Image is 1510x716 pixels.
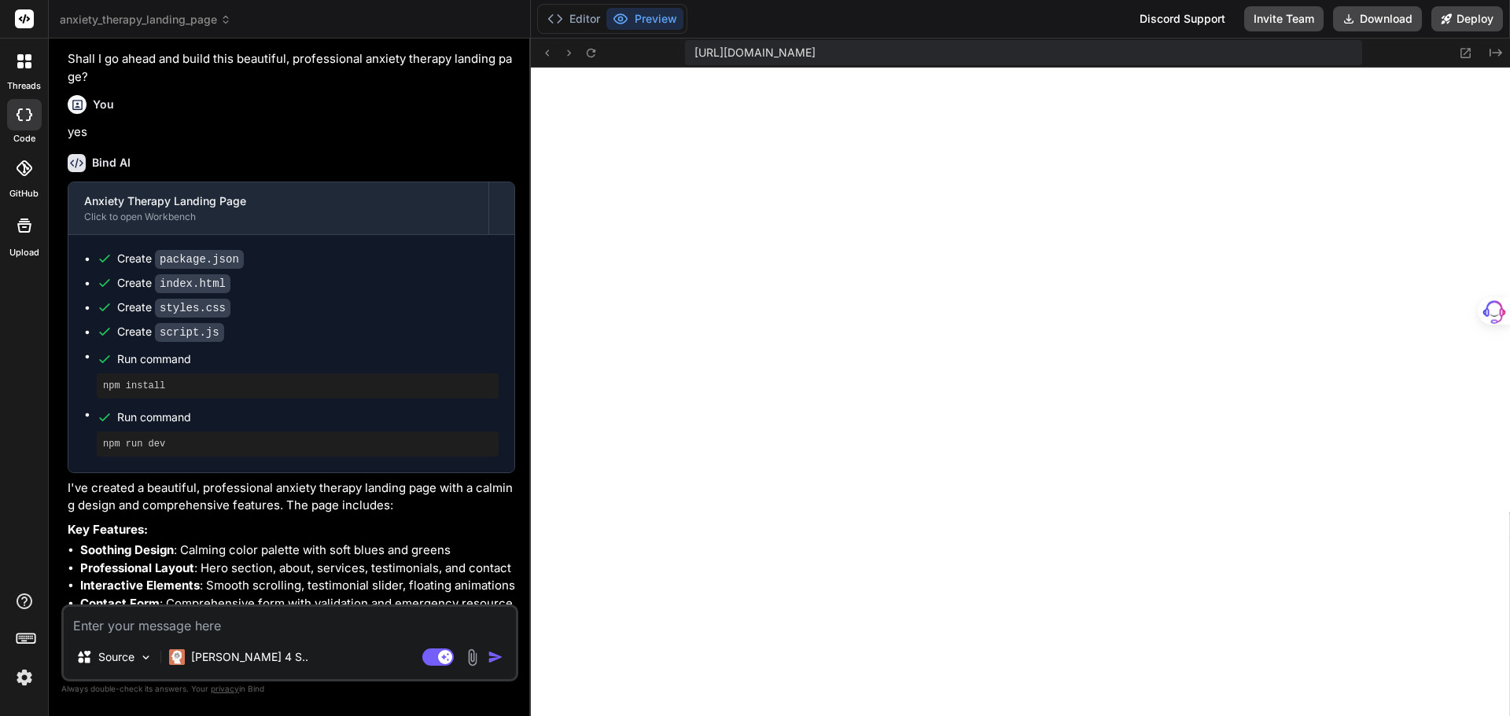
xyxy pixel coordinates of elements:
[93,97,114,112] h6: You
[7,79,41,93] label: threads
[139,651,153,664] img: Pick Models
[13,132,35,145] label: code
[117,275,230,292] div: Create
[80,560,194,575] strong: Professional Layout
[541,8,606,30] button: Editor
[9,246,39,259] label: Upload
[68,522,148,537] strong: Key Features:
[117,409,499,425] span: Run command
[92,155,131,171] h6: Bind AI
[117,299,230,316] div: Create
[155,299,230,318] code: styles.css
[117,324,224,340] div: Create
[68,182,488,234] button: Anxiety Therapy Landing PageClick to open Workbench
[84,211,473,223] div: Click to open Workbench
[61,681,518,696] p: Always double-check its answers. Your in Bind
[488,649,503,665] img: icon
[80,542,174,557] strong: Soothing Design
[80,596,160,611] strong: Contact Form
[191,649,308,665] p: [PERSON_NAME] 4 S..
[60,12,231,28] span: anxiety_therapy_landing_page
[68,50,515,86] p: Shall I go ahead and build this beautiful, professional anxiety therapy landing page?
[155,274,230,293] code: index.html
[103,438,492,450] pre: npm run dev
[9,187,39,200] label: GitHub
[1130,6,1235,31] div: Discord Support
[80,560,515,578] li: : Hero section, about, services, testimonials, and contact
[80,578,200,593] strong: Interactive Elements
[80,577,515,595] li: : Smooth scrolling, testimonial slider, floating animations
[1244,6,1324,31] button: Invite Team
[117,251,244,267] div: Create
[80,595,515,630] li: : Comprehensive form with validation and emergency resource handling
[463,648,481,666] img: attachment
[80,542,515,560] li: : Calming color palette with soft blues and greens
[211,684,239,693] span: privacy
[169,649,185,665] img: Claude 4 Sonnet
[68,123,515,141] p: yes
[155,323,224,342] code: script.js
[103,380,492,392] pre: npm install
[11,664,38,691] img: settings
[98,649,134,665] p: Source
[68,479,515,515] p: I've created a beautiful, professional anxiety therapy landing page with a calming design and com...
[84,193,473,209] div: Anxiety Therapy Landing Page
[606,8,683,30] button: Preview
[694,45,816,61] span: [URL][DOMAIN_NAME]
[1431,6,1503,31] button: Deploy
[531,68,1510,716] iframe: Preview
[117,351,499,367] span: Run command
[1333,6,1422,31] button: Download
[155,250,244,269] code: package.json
